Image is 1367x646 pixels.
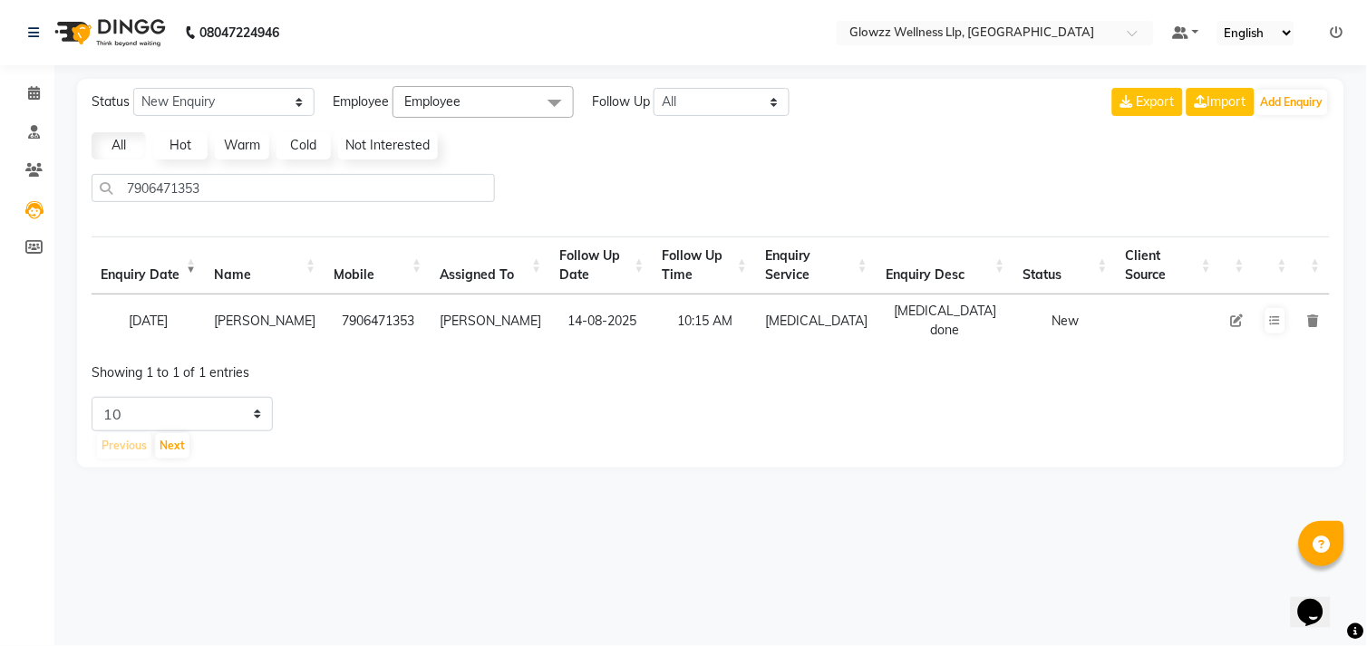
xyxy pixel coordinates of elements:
[431,236,550,294] th: Assigned To : activate to sort column ascending
[46,7,170,58] img: logo
[153,132,208,159] a: Hot
[199,7,279,58] b: 08047224946
[1014,294,1117,347] td: New
[654,294,756,347] td: 10:15 AM
[325,236,431,294] th: Mobile : activate to sort column ascending
[92,92,130,111] span: Status
[886,302,1005,340] div: [MEDICAL_DATA] done
[276,132,331,159] a: Cold
[92,352,592,382] div: Showing 1 to 1 of 1 entries
[1220,236,1254,294] th: : activate to sort column ascending
[1014,236,1117,294] th: Status: activate to sort column ascending
[92,174,495,202] input: Search Enquiry By Name & Number
[97,433,151,458] button: Previous
[1254,236,1296,294] th: : activate to sort column ascending
[654,236,756,294] th: Follow Up Time : activate to sort column ascending
[325,294,431,347] td: 7906471353
[592,92,650,111] span: Follow Up
[404,93,461,110] span: Employee
[756,236,877,294] th: Enquiry Service : activate to sort column ascending
[1117,236,1220,294] th: Client Source: activate to sort column ascending
[215,132,269,159] a: Warm
[550,236,653,294] th: Follow Up Date: activate to sort column ascending
[1187,88,1255,116] a: Import
[1137,93,1175,110] span: Export
[550,294,653,347] td: 14-08-2025
[877,236,1014,294] th: Enquiry Desc: activate to sort column ascending
[92,236,205,294] th: Enquiry Date: activate to sort column ascending
[92,132,146,159] a: All
[338,132,438,159] a: Not Interested
[205,236,325,294] th: Name: activate to sort column ascending
[431,294,550,347] td: [PERSON_NAME]
[1256,90,1328,115] button: Add Enquiry
[92,294,205,347] td: [DATE]
[756,294,877,347] td: [MEDICAL_DATA]
[333,92,389,111] span: Employee
[1296,236,1330,294] th: : activate to sort column ascending
[155,433,189,458] button: Next
[205,294,325,347] td: [PERSON_NAME]
[1291,574,1349,628] iframe: chat widget
[1112,88,1183,116] button: Export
